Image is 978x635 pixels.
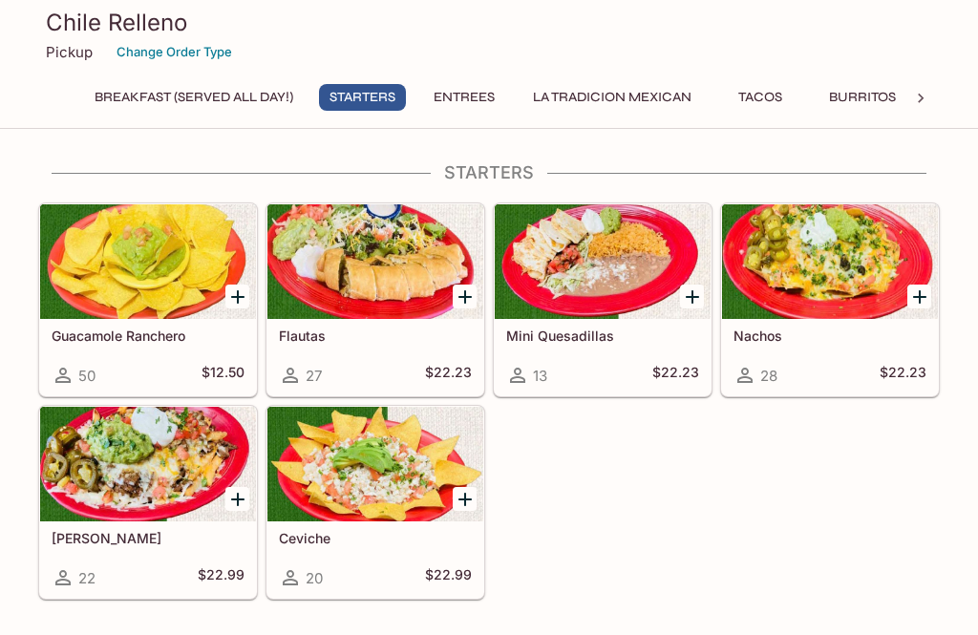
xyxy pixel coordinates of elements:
span: 22 [78,569,96,587]
div: Flautas [267,204,483,319]
div: Nachos [722,204,938,319]
span: 50 [78,367,96,385]
h5: $22.99 [425,566,472,589]
a: [PERSON_NAME]22$22.99 [39,406,257,599]
button: Add Carne Asada Fries [225,487,249,511]
button: Add Mini Quesadillas [680,285,704,308]
h5: Nachos [733,328,926,344]
a: Ceviche20$22.99 [266,406,484,599]
div: Mini Quesadillas [495,204,711,319]
button: Burritos [819,84,906,111]
h5: $22.23 [652,364,699,387]
a: Mini Quesadillas13$22.23 [494,203,712,396]
a: Nachos28$22.23 [721,203,939,396]
h4: Starters [38,162,940,183]
a: Flautas27$22.23 [266,203,484,396]
span: 20 [306,569,323,587]
button: Entrees [421,84,507,111]
div: Guacamole Ranchero [40,204,256,319]
button: La Tradicion Mexican [522,84,702,111]
button: Breakfast (Served ALL DAY!) [84,84,304,111]
h5: $22.23 [425,364,472,387]
h5: Flautas [279,328,472,344]
div: Carne Asada Fries [40,407,256,521]
button: Add Guacamole Ranchero [225,285,249,308]
button: Add Nachos [907,285,931,308]
span: 28 [760,367,777,385]
button: Add Ceviche [453,487,477,511]
h5: Mini Quesadillas [506,328,699,344]
h5: Ceviche [279,530,472,546]
h5: $22.23 [880,364,926,387]
h5: Guacamole Ranchero [52,328,244,344]
a: Guacamole Ranchero50$12.50 [39,203,257,396]
button: Tacos [717,84,803,111]
h5: [PERSON_NAME] [52,530,244,546]
div: Ceviche [267,407,483,521]
h5: $22.99 [198,566,244,589]
button: Starters [319,84,406,111]
button: Add Flautas [453,285,477,308]
h3: Chile Relleno [46,8,932,37]
span: 27 [306,367,322,385]
h5: $12.50 [202,364,244,387]
button: Change Order Type [108,37,241,67]
p: Pickup [46,43,93,61]
span: 13 [533,367,547,385]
